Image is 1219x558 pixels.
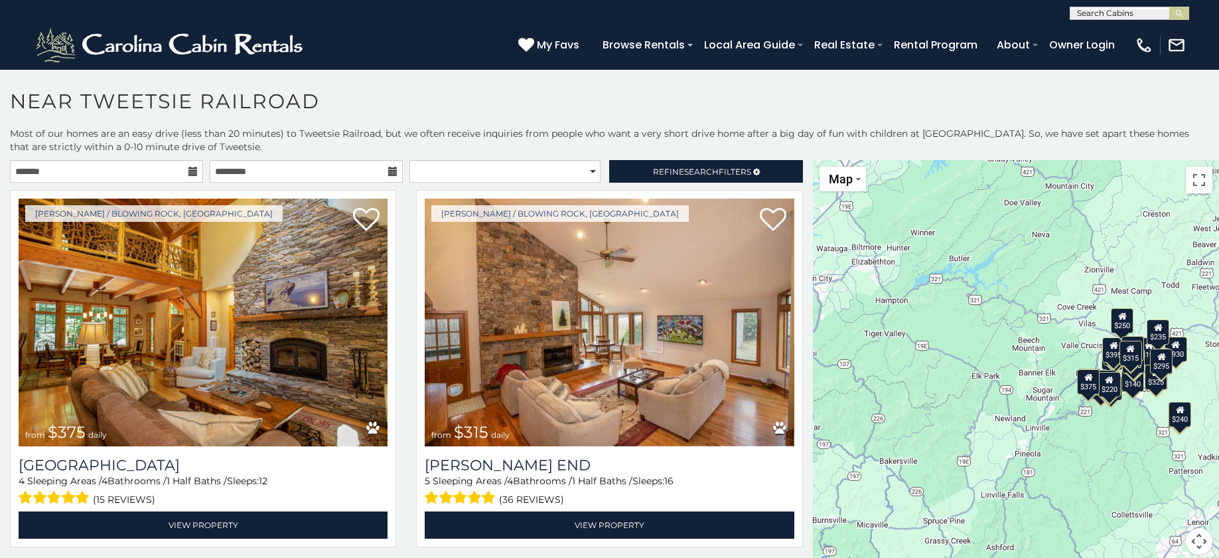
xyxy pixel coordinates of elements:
div: Sleeping Areas / Bathrooms / Sleeps: [19,474,388,508]
a: Browse Rentals [596,33,691,56]
button: Map camera controls [1186,528,1212,555]
a: [PERSON_NAME] End [425,456,794,474]
span: Refine Filters [653,167,751,177]
a: My Favs [518,37,583,54]
div: $350 [1145,365,1168,390]
span: $375 [48,422,86,442]
div: Sleeping Areas / Bathrooms / Sleeps: [425,474,794,508]
h3: Moss End [425,456,794,474]
div: $395 [1102,337,1125,363]
span: (15 reviews) [93,491,155,508]
div: $190 [1138,337,1161,363]
a: [PERSON_NAME] / Blowing Rock, [GEOGRAPHIC_DATA] [431,205,689,222]
div: $325 [1144,365,1167,390]
span: daily [491,430,510,440]
span: daily [88,430,107,440]
span: 4 [507,475,513,487]
a: Moss End from $315 daily [425,199,794,446]
div: $240 [1169,402,1191,427]
div: $315 [1119,341,1142,366]
span: 1 Half Baths / [167,475,227,487]
div: $250 [1111,308,1133,333]
div: $260 [1121,336,1144,361]
span: Search [684,167,719,177]
div: $295 [1150,349,1173,374]
h3: Mountain Song Lodge [19,456,388,474]
a: View Property [425,511,794,539]
button: Change map style [820,167,866,191]
img: Moss End [425,199,794,446]
a: [PERSON_NAME] / Blowing Rock, [GEOGRAPHIC_DATA] [25,205,283,222]
span: $315 [454,422,488,442]
span: 5 [425,475,430,487]
div: $165 [1094,370,1117,395]
span: 4 [102,475,108,487]
span: from [25,430,45,440]
div: $315 [1101,345,1123,370]
span: 16 [664,475,674,487]
a: Owner Login [1042,33,1121,56]
div: $220 [1098,372,1121,397]
div: $375 [1077,369,1100,395]
a: Rental Program [887,33,984,56]
a: Add to favorites [760,207,786,234]
img: White-1-2.png [33,25,309,65]
div: $345 [1100,375,1122,401]
span: (36 reviews) [499,491,564,508]
div: $235 [1147,320,1169,345]
img: phone-regular-white.png [1135,36,1153,54]
span: 4 [19,475,25,487]
a: Real Estate [808,33,881,56]
span: 12 [259,475,267,487]
a: View Property [19,511,388,539]
a: About [990,33,1037,56]
div: $140 [1121,367,1144,392]
img: mail-regular-white.png [1167,36,1186,54]
a: [GEOGRAPHIC_DATA] [19,456,388,474]
span: from [431,430,451,440]
a: Local Area Guide [697,33,802,56]
div: $930 [1165,337,1187,362]
a: Mountain Song Lodge from $375 daily [19,199,388,446]
span: Map [829,172,853,186]
span: My Favs [537,37,579,53]
a: RefineSearchFilters [609,160,802,183]
span: 1 Half Baths / [572,475,632,487]
button: Toggle fullscreen view [1186,167,1212,193]
a: Add to favorites [353,207,380,234]
img: Mountain Song Lodge [19,199,388,446]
